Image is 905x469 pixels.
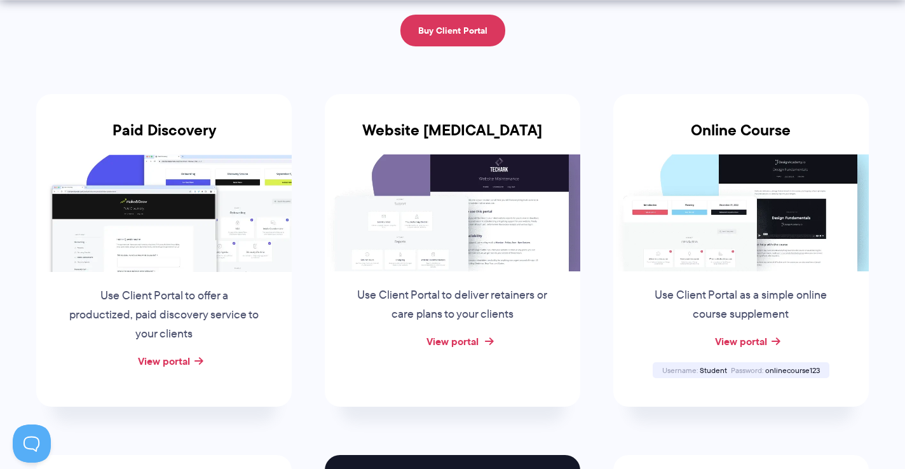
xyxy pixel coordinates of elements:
[644,286,838,324] p: Use Client Portal as a simple online course supplement
[356,286,549,324] p: Use Client Portal to deliver retainers or care plans to your clients
[13,425,51,463] iframe: Toggle Customer Support
[325,121,580,154] h3: Website [MEDICAL_DATA]
[138,353,190,369] a: View portal
[426,334,479,349] a: View portal
[700,365,727,376] span: Student
[613,121,869,154] h3: Online Course
[662,365,698,376] span: Username
[36,121,292,154] h3: Paid Discovery
[715,334,767,349] a: View portal
[731,365,763,376] span: Password
[765,365,820,376] span: onlinecourse123
[400,15,505,46] a: Buy Client Portal
[67,287,261,344] p: Use Client Portal to offer a productized, paid discovery service to your clients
